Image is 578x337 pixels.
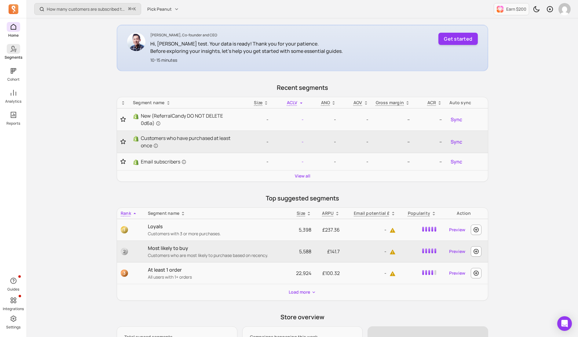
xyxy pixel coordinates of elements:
[254,100,262,105] span: Size
[299,248,311,255] span: 5,588
[354,210,390,216] p: Email potential £
[121,116,126,123] button: Toggle favorite
[121,248,128,255] span: 2
[449,137,463,147] button: Sync
[347,248,396,255] p: -
[150,57,343,63] p: 10-15 minutes
[276,158,303,165] p: -
[322,226,340,233] span: £237.36
[7,287,19,292] p: Guides
[141,112,237,127] span: New (ReferralCandy DO NOT DELETE 0d6a)
[327,248,340,255] span: £141.7
[295,173,310,179] a: View all
[244,116,269,123] p: -
[376,100,404,106] p: Gross margin
[343,116,368,123] p: -
[322,210,334,216] p: ARPU
[148,266,286,273] p: At least 1 order
[438,33,478,45] button: Get started
[117,83,488,92] p: Recent segments
[376,158,410,165] p: --
[286,287,319,298] button: Load more
[148,223,286,230] p: Loyals
[121,269,128,277] span: 3
[244,158,269,165] p: -
[494,3,529,15] button: Earn $200
[276,138,303,145] p: -
[449,115,463,124] button: Sync
[127,33,145,51] img: John Chao CEO
[148,252,286,258] p: Customers who are most likely to purchase based on recency.
[427,100,436,106] p: ACR
[6,325,20,330] p: Settings
[117,313,488,321] p: Store overview
[121,159,126,165] button: Toggle favorite
[133,113,139,119] img: Shopify
[408,210,430,216] p: Popularity
[128,5,131,13] kbd: ⌘
[447,224,468,235] a: Preview
[557,316,572,331] div: Open Intercom Messenger
[276,116,303,123] p: -
[321,100,330,105] span: ANO
[506,6,526,12] p: Earn $200
[147,6,172,12] span: Pick Peanut
[150,47,343,55] p: Before exploring your insights, let's help you get started with some essential guides.
[444,210,484,216] div: Action
[133,100,237,106] div: Segment name
[141,134,237,149] span: Customers who have purchased at least once
[3,306,24,311] p: Integrations
[347,269,396,277] p: -
[347,226,396,233] p: -
[128,6,136,12] span: +
[133,159,139,165] img: Shopify
[343,138,368,145] p: -
[322,270,340,277] span: £100.32
[6,121,20,126] p: Reports
[121,139,126,145] button: Toggle favorite
[148,231,286,237] p: Customers with 3 or more purchases.
[451,116,462,123] span: Sync
[141,158,186,165] span: Email subscribers
[447,246,468,257] a: Preview
[133,136,139,142] img: Shopify
[311,138,336,145] p: -
[121,226,128,233] span: 1
[376,138,410,145] p: --
[343,158,368,165] p: -
[296,270,311,277] span: 22,924
[451,138,462,145] span: Sync
[451,158,462,165] span: Sync
[144,4,183,15] button: Pick Peanut
[121,210,131,216] span: Rank
[7,77,20,82] p: Cohort
[117,194,488,203] p: Top suggested segments
[5,99,21,104] p: Analytics
[150,33,343,38] p: [PERSON_NAME], Co-founder and CEO
[417,138,442,145] p: --
[244,138,269,145] p: -
[449,157,463,167] button: Sync
[133,112,237,127] a: ShopifyNew (ReferralCandy DO NOT DELETE 0d6a)
[5,55,22,60] p: Segments
[449,100,484,106] div: Auto sync
[8,33,19,38] p: Home
[7,275,20,293] button: Guides
[311,116,336,123] p: -
[447,268,468,279] a: Preview
[417,158,442,165] p: --
[558,3,571,15] img: avatar
[150,40,343,47] p: Hi, [PERSON_NAME] test. Your data is ready! Thank you for your patience.
[299,226,311,233] span: 5,398
[417,116,442,123] p: --
[353,100,362,106] p: AOV
[287,100,298,105] span: ACLV
[311,158,336,165] p: -
[148,244,286,252] p: Most likely to buy
[148,274,286,280] p: All users with 1+ orders
[530,3,543,15] button: Toggle dark mode
[148,210,286,216] div: Segment name
[47,6,126,12] p: How many customers are subscribed to my email list?
[34,3,141,15] button: How many customers are subscribed to my email list?⌘+K
[376,116,410,123] p: --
